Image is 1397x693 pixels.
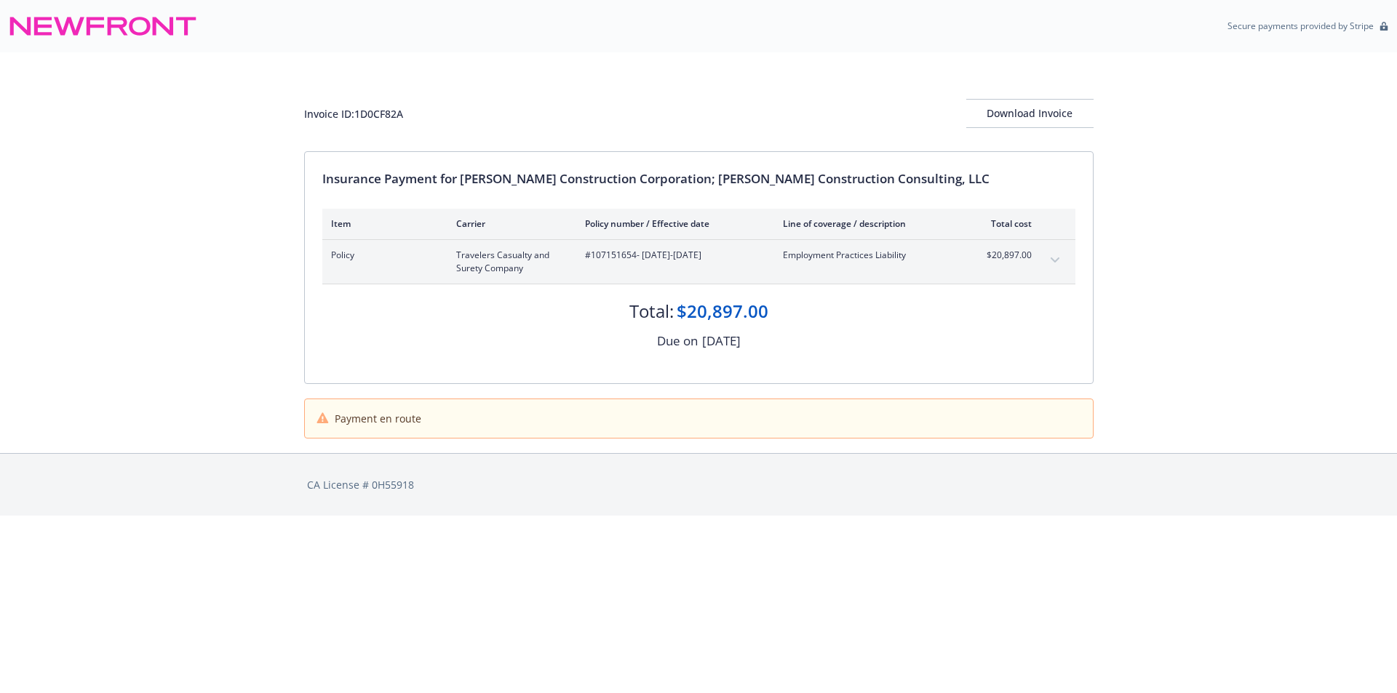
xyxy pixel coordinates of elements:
span: Employment Practices Liability [783,249,954,262]
div: Insurance Payment for [PERSON_NAME] Construction Corporation; [PERSON_NAME] Construction Consulti... [322,169,1075,188]
div: Download Invoice [966,100,1094,127]
div: Carrier [456,217,562,230]
button: Download Invoice [966,99,1094,128]
span: Travelers Casualty and Surety Company [456,249,562,275]
span: $20,897.00 [977,249,1032,262]
div: $20,897.00 [677,299,768,324]
span: Policy [331,249,433,262]
button: expand content [1043,249,1067,272]
p: Secure payments provided by Stripe [1227,20,1374,32]
div: Total: [629,299,674,324]
div: PolicyTravelers Casualty and Surety Company#107151654- [DATE]-[DATE]Employment Practices Liabilit... [322,240,1075,284]
span: Payment en route [335,411,421,426]
div: [DATE] [702,332,741,350]
div: Policy number / Effective date [585,217,760,230]
div: Due on [657,332,698,350]
span: #107151654 - [DATE]-[DATE] [585,249,760,262]
div: Total cost [977,217,1032,230]
div: CA License # 0H55918 [307,477,1091,492]
div: Line of coverage / description [783,217,954,230]
div: Invoice ID: 1D0CF82A [304,106,403,121]
div: Item [331,217,433,230]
